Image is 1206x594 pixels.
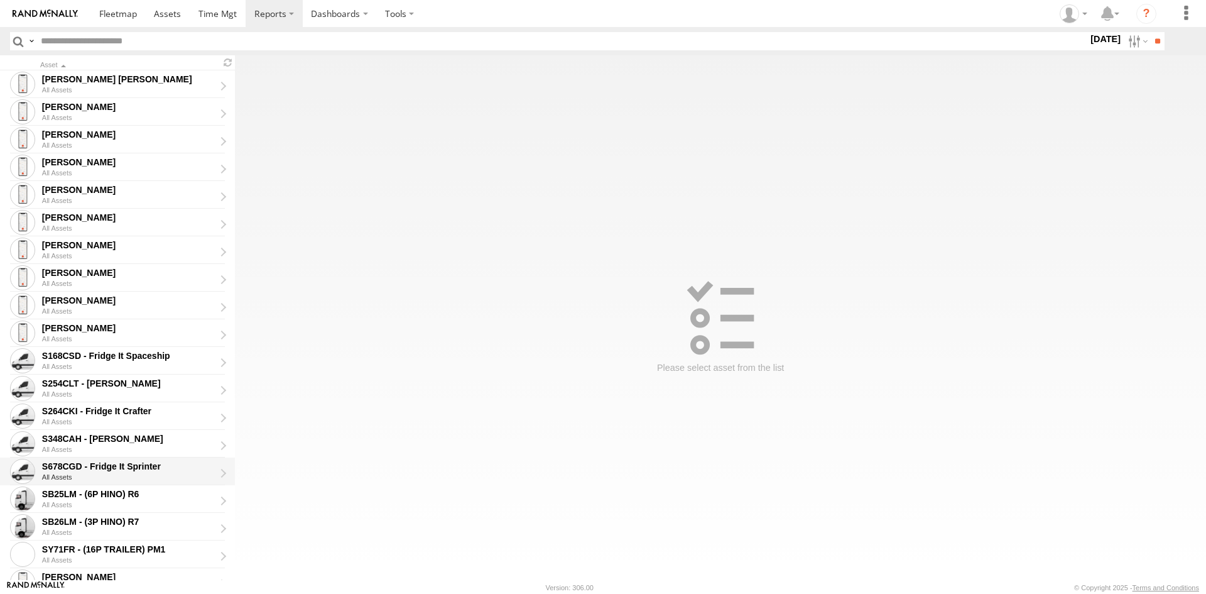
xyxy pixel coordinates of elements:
div: All Assets [42,529,224,536]
div: All Assets [42,556,224,564]
div: arshdeep singh - Click to view sensor readings [42,129,215,140]
div: All Assets [42,307,224,315]
div: All Assets [42,86,224,94]
span: Click to view sensor readings [10,431,35,456]
span: Click to view sensor readings [10,127,35,152]
div: Version: 306.00 [546,584,594,591]
div: Peter Lu [1055,4,1092,23]
div: All Assets [42,363,224,370]
div: Divanshu Munjal - Click to view sensor readings [42,184,215,195]
div: Click to Sort [40,62,215,69]
label: Search Filter Options [1123,32,1150,50]
div: Akshit Khatter - Click to view sensor readings [42,101,215,113]
div: All Assets [42,224,224,232]
span: Click to view sensor readings [10,265,35,290]
div: All Assets [42,114,224,121]
img: rand-logo.svg [13,9,78,18]
span: Click to view sensor readings [10,321,35,346]
div: All Assets [42,473,224,481]
div: All Assets [42,501,224,509]
div: S254CLT - Brian Corkhill - Click to view sensor readings [42,378,215,389]
span: Click to view sensor readings [10,155,35,180]
a: Visit our Website [7,581,65,594]
div: All Assets [42,141,224,149]
span: Refresh [220,57,235,69]
span: Click to view sensor readings [10,182,35,207]
div: All Assets [42,252,224,260]
div: MILAN PATEL - Click to view sensor readings [42,295,215,306]
span: Click to view sensor readings [10,376,35,401]
span: Click to view sensor readings [10,293,35,318]
div: All Assets [42,335,224,343]
div: SB26LM - (3P HINO) R7 - Click to view sensor readings [42,516,215,527]
div: Hardeep Singh - Click to view sensor readings [42,239,215,251]
div: PARVEEN SINGH - Click to view sensor readings [42,322,215,334]
span: Click to view sensor readings [10,348,35,373]
div: SY71FR - (16P TRAILER) PM1 - Click to view sensor readings [42,544,215,555]
div: S678CGD - Fridge It Sprinter - Click to view sensor readings [42,461,215,472]
div: S348CAH - Emir Tarabar - Click to view sensor readings [42,433,215,444]
span: Click to view sensor readings [10,542,35,567]
div: Jagteshwar Singh - Click to view sensor readings [42,267,215,278]
div: All Assets [42,197,224,204]
div: All Assets [42,446,224,453]
span: Click to view sensor readings [10,404,35,429]
i: ? [1136,4,1156,24]
div: Tajvdiner singh - Click to view sensor readings [42,571,215,583]
span: Click to view sensor readings [10,210,35,235]
span: Click to view sensor readings [10,459,35,484]
span: Click to view sensor readings [10,72,35,97]
label: Search Query [26,32,36,50]
div: S264CKI - Fridge It Crafter - Click to view sensor readings [42,405,215,417]
span: Click to view sensor readings [10,238,35,263]
div: S168CSD - Fridge It Spaceship - Click to view sensor readings [42,350,215,361]
div: SB25LM - (6P HINO) R6 - Click to view sensor readings [42,488,215,500]
div: Ajay Pal Singh - Click to view sensor readings [42,74,215,85]
div: Gurpreet Samra - Click to view sensor readings [42,212,215,223]
span: Click to view sensor readings [10,99,35,124]
span: Click to view sensor readings [10,487,35,512]
span: Click to view sensor readings [10,514,35,539]
label: [DATE] [1088,32,1123,46]
div: All Assets [42,280,224,287]
div: © Copyright 2025 - [1074,584,1199,591]
a: Terms and Conditions [1133,584,1199,591]
div: Dev Pratap - Click to view sensor readings [42,157,215,168]
div: All Assets [42,169,224,177]
div: All Assets [42,390,224,398]
div: All Assets [42,418,224,426]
